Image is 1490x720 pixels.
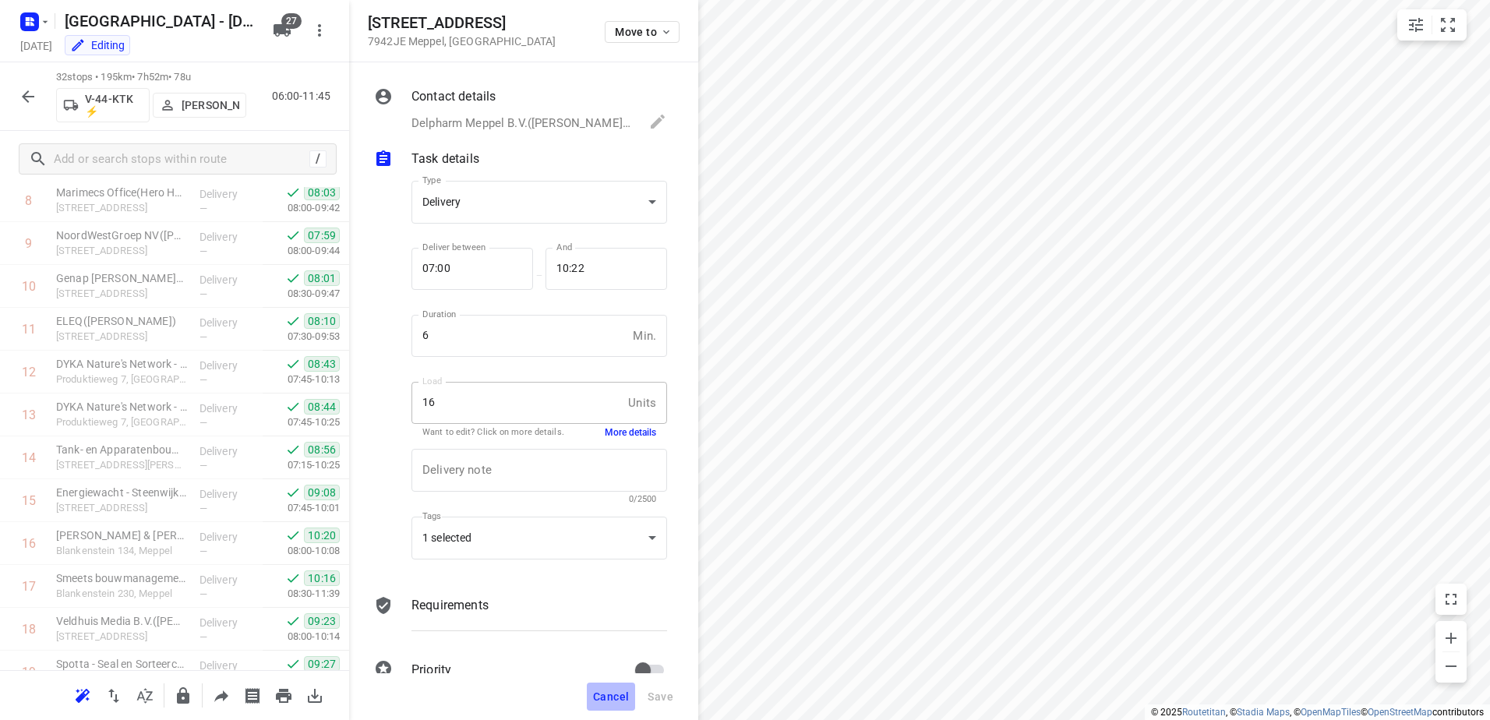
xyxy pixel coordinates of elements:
p: Delivery [199,358,257,373]
svg: Done [285,570,301,586]
svg: Done [285,613,301,629]
span: Move to [615,26,673,38]
p: Delivery [199,229,257,245]
button: 27 [267,15,298,46]
a: OpenStreetMap [1368,707,1432,718]
p: Want to edit? Click on more details. [422,426,564,439]
div: 15 [22,493,36,508]
button: V-44-KTK ⚡ [56,88,150,122]
svg: Done [285,656,301,672]
span: — [199,545,207,557]
p: DYKA Nature's Network - Steenwijk Hoofdkantoor(Annemieke Teekens ) [56,399,187,415]
p: [STREET_ADDRESS] [56,629,187,644]
p: Delivery [199,615,257,630]
p: [PERSON_NAME] [182,99,239,111]
a: Routetitan [1182,707,1226,718]
p: Tank- en Apparatenbouw "De Blesse" B.V.(Mient van der Merk) [56,442,187,457]
p: 08:00-09:44 [263,243,340,259]
p: Blankenstein 134, Meppel [56,543,187,559]
span: 09:23 [304,613,340,629]
p: Delivery [199,272,257,288]
svg: Done [285,356,301,372]
p: 32 stops • 195km • 7h52m • 78u [56,70,246,85]
p: Priority [411,661,451,679]
p: — [533,270,546,281]
svg: Done [285,228,301,243]
p: Genap [PERSON_NAME]([PERSON_NAME] ) [56,270,187,286]
svg: Done [285,528,301,543]
p: Delpharm Meppel B.V.([PERSON_NAME]), [PHONE_NUMBER], [EMAIL_ADDRESS][DOMAIN_NAME] [411,115,634,132]
div: 19 [22,665,36,679]
div: 11 [22,322,36,337]
span: 27 [281,13,302,29]
button: [PERSON_NAME] [153,93,246,118]
span: 08:43 [304,356,340,372]
span: 10:20 [304,528,340,543]
span: — [199,374,207,386]
div: Task details [374,150,667,171]
span: Reverse route [98,687,129,702]
p: Delivery [199,315,257,330]
p: 07:45-10:01 [263,500,340,516]
span: Cancel [593,690,629,703]
span: 08:56 [304,442,340,457]
p: 08:30-09:47 [263,286,340,302]
p: 08:30-11:39 [263,586,340,602]
div: 12 [22,365,36,379]
p: Marimecs Office(Hero Hettinga) [56,185,187,200]
p: Oostermeentherand 6, Steenwijk [56,500,187,516]
p: Contact details [411,87,496,106]
button: Cancel [587,683,635,711]
p: ELEQ([PERSON_NAME]) [56,313,187,329]
p: 07:45-10:13 [263,372,340,387]
div: 17 [22,579,36,594]
p: Energiewacht - Steenwijk(Matthijs le Gras) [56,485,187,500]
p: Veldhuis Media B.V.(Sandra Riezebos) [56,613,187,629]
div: 14 [22,450,36,465]
p: 08:00-10:14 [263,629,340,644]
span: 08:10 [304,313,340,329]
svg: Done [285,270,301,286]
a: Stadia Maps [1237,707,1290,718]
span: Print route [268,687,299,702]
p: Task details [411,150,479,168]
p: 06:00-11:45 [272,88,337,104]
span: — [199,460,207,471]
p: 08:00-10:08 [263,543,340,559]
div: 13 [22,408,36,422]
span: 09:27 [304,656,340,672]
span: — [199,331,207,343]
div: 1 selected [411,517,667,559]
p: 07:45-10:25 [263,415,340,430]
div: / [309,150,327,168]
a: OpenMapTiles [1301,707,1361,718]
button: More details [605,426,656,439]
span: — [199,288,207,300]
div: Delivery [411,181,667,224]
p: Delivery [199,401,257,416]
span: 0/2500 [629,494,656,504]
p: 07:30-09:53 [263,329,340,344]
p: Delivery [199,486,257,502]
div: 18 [22,622,36,637]
p: DYKA Nature's Network - Steenwijk Hoofdkantoor(Annemieke Teekens ) [56,356,187,372]
p: Delivery [199,186,257,202]
p: 7942JE Meppel , [GEOGRAPHIC_DATA] [368,35,556,48]
p: NoordWestGroep NV(R. Veenstra) [56,228,187,243]
button: Fit zoom [1432,9,1464,41]
p: Delivery [199,443,257,459]
p: Delivery [199,658,257,673]
p: 07:15-10:25 [263,457,340,473]
p: Koematen 36-38, Steenwijk [56,243,187,259]
p: Spotta - Seal en Sorteercentrum Meppel(Geja Emmink) [56,656,187,672]
p: [STREET_ADDRESS] [56,329,187,344]
button: Move to [605,21,680,43]
p: Blankenstein 230, Meppel [56,586,187,602]
div: Delivery [422,196,642,210]
span: 08:03 [304,185,340,200]
span: — [199,203,207,214]
span: — [199,245,207,257]
svg: Done [285,313,301,329]
div: 16 [22,536,36,551]
h5: [GEOGRAPHIC_DATA] - [DATE] [58,9,260,34]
